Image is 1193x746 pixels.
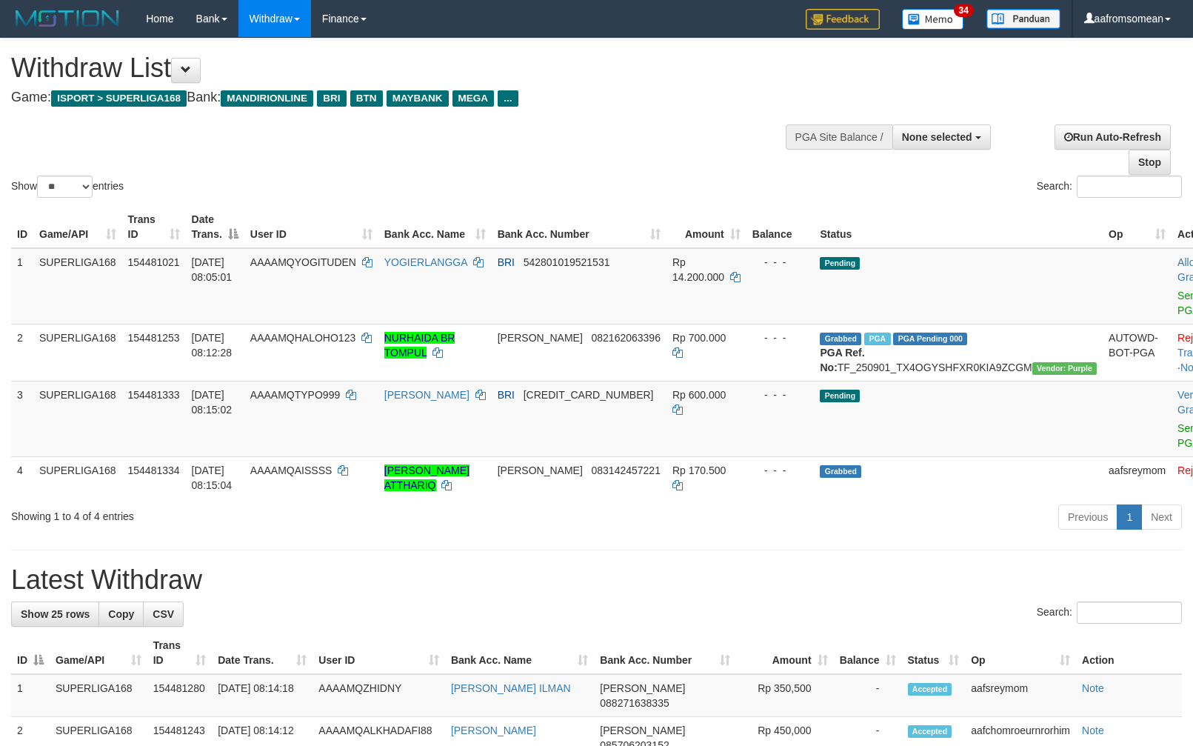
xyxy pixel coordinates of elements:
span: [PERSON_NAME] [600,725,685,736]
span: Pending [820,390,860,402]
span: Copy 082162063396 to clipboard [591,332,660,344]
span: Copy 088271638335 to clipboard [600,697,669,709]
b: PGA Ref. No: [820,347,864,373]
a: Run Auto-Refresh [1055,124,1171,150]
a: [PERSON_NAME] [384,389,469,401]
h4: Game: Bank: [11,90,781,105]
h1: Latest Withdraw [11,565,1182,595]
span: Accepted [908,683,952,696]
a: YOGIERLANGGA [384,256,467,268]
a: 1 [1117,504,1142,530]
span: MEGA [452,90,495,107]
td: SUPERLIGA168 [33,381,122,456]
td: 1 [11,248,33,324]
span: BRI [498,389,515,401]
th: Op: activate to sort column ascending [965,632,1076,674]
label: Search: [1037,602,1182,624]
img: panduan.png [986,9,1060,29]
span: [PERSON_NAME] [498,464,583,476]
span: BRI [317,90,346,107]
select: Showentries [37,176,93,198]
span: [DATE] 08:15:04 [192,464,233,491]
th: Status [814,206,1103,248]
span: Pending [820,257,860,270]
td: AUTOWD-BOT-PGA [1103,324,1172,381]
th: Game/API: activate to sort column ascending [33,206,122,248]
th: User ID: activate to sort column ascending [244,206,378,248]
a: Copy [98,602,144,627]
span: 154481334 [128,464,180,476]
th: ID [11,206,33,248]
span: AAAAMQHALOHO123 [250,332,355,344]
a: NURHAIDA BR TOMPUL [384,332,455,359]
div: - - - [752,463,809,478]
a: [PERSON_NAME] ATTHARIQ [384,464,469,491]
th: Trans ID: activate to sort column ascending [122,206,186,248]
a: Next [1141,504,1182,530]
a: Stop [1129,150,1171,175]
th: ID: activate to sort column descending [11,632,50,674]
th: Amount: activate to sort column ascending [666,206,746,248]
td: 2 [11,324,33,381]
input: Search: [1077,176,1182,198]
span: ISPORT > SUPERLIGA168 [51,90,187,107]
th: Action [1076,632,1182,674]
div: - - - [752,387,809,402]
div: PGA Site Balance / [786,124,892,150]
span: [DATE] 08:15:02 [192,389,233,416]
td: SUPERLIGA168 [33,456,122,499]
th: Bank Acc. Number: activate to sort column ascending [594,632,736,674]
td: SUPERLIGA168 [33,248,122,324]
a: Note [1082,682,1104,694]
span: MAYBANK [387,90,449,107]
img: MOTION_logo.png [11,7,124,30]
td: - [834,674,902,717]
label: Search: [1037,176,1182,198]
td: 4 [11,456,33,499]
span: Copy 675401000773501 to clipboard [524,389,654,401]
span: ... [498,90,518,107]
span: Copy 083142457221 to clipboard [591,464,660,476]
span: PGA Pending [893,333,967,345]
a: Note [1082,725,1104,736]
span: Accepted [908,725,952,738]
div: - - - [752,255,809,270]
td: 1 [11,674,50,717]
span: BRI [498,256,515,268]
button: None selected [892,124,991,150]
td: Rp 350,500 [736,674,833,717]
span: [PERSON_NAME] [600,682,685,694]
span: Show 25 rows [21,608,90,620]
td: [DATE] 08:14:18 [212,674,313,717]
th: Date Trans.: activate to sort column descending [186,206,244,248]
td: aafsreymom [965,674,1076,717]
span: None selected [902,131,972,143]
a: CSV [143,602,184,627]
a: [PERSON_NAME] ILMAN [451,682,571,694]
span: 154481021 [128,256,180,268]
span: CSV [153,608,174,620]
td: 3 [11,381,33,456]
span: [DATE] 08:05:01 [192,256,233,283]
span: Rp 600.000 [672,389,726,401]
span: Rp 700.000 [672,332,726,344]
span: Rp 170.500 [672,464,726,476]
td: aafsreymom [1103,456,1172,499]
a: Previous [1058,504,1117,530]
img: Feedback.jpg [806,9,880,30]
th: Bank Acc. Name: activate to sort column ascending [378,206,492,248]
th: Trans ID: activate to sort column ascending [147,632,213,674]
span: MANDIRIONLINE [221,90,313,107]
th: Status: activate to sort column ascending [902,632,966,674]
th: Balance: activate to sort column ascending [834,632,902,674]
span: 154481253 [128,332,180,344]
th: User ID: activate to sort column ascending [313,632,445,674]
th: Bank Acc. Number: activate to sort column ascending [492,206,666,248]
th: Balance [746,206,815,248]
span: AAAAMQTYPO999 [250,389,340,401]
a: [PERSON_NAME] [451,725,536,736]
span: Marked by aafromsomean [864,333,890,345]
th: Bank Acc. Name: activate to sort column ascending [445,632,594,674]
span: Rp 14.200.000 [672,256,724,283]
span: BTN [350,90,383,107]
